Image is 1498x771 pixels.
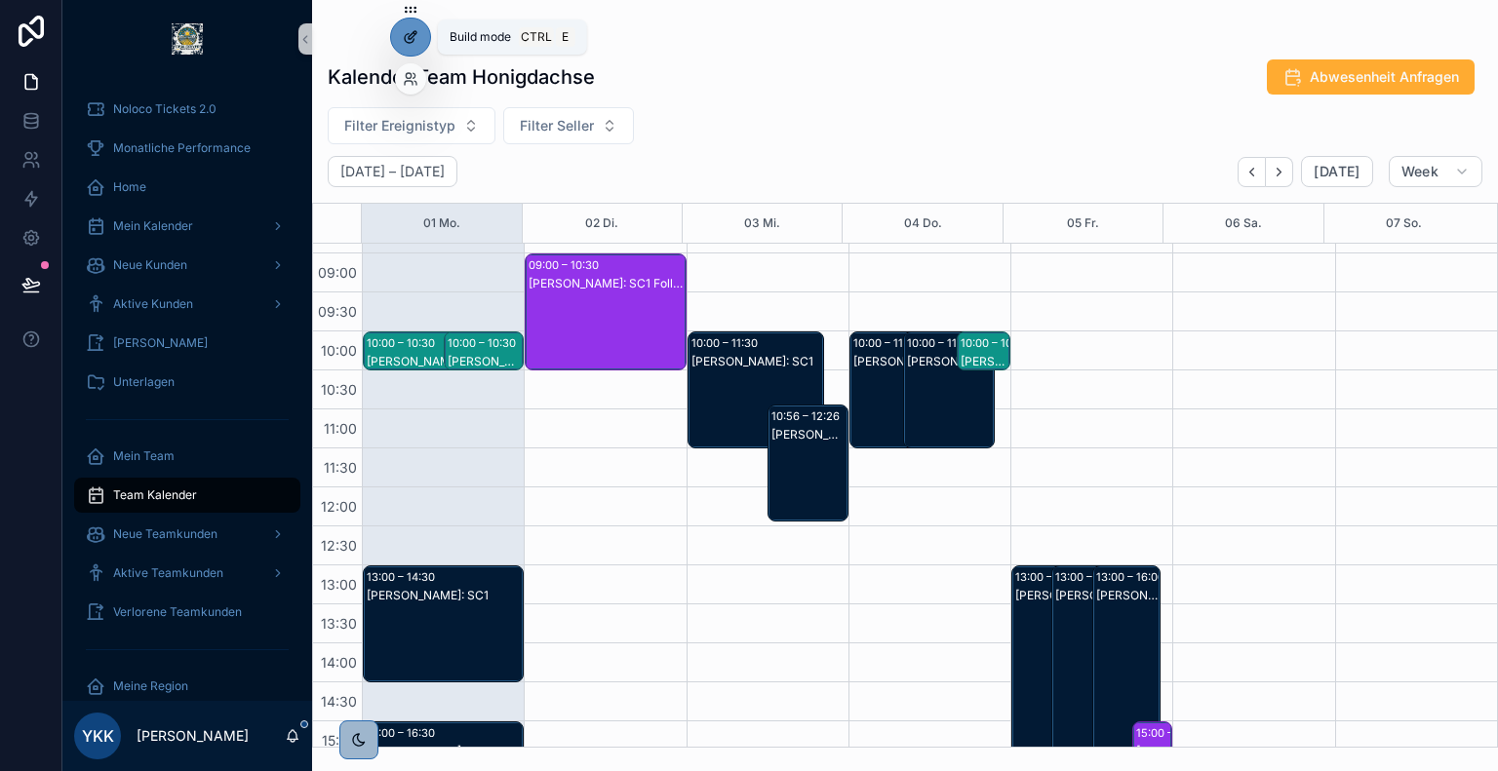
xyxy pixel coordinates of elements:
[319,420,362,437] span: 11:00
[1096,588,1159,603] div: [PERSON_NAME]: All Hands Blocker
[113,218,193,234] span: Mein Kalender
[1401,163,1439,180] span: Week
[1314,163,1360,180] span: [DATE]
[113,101,217,117] span: Noloco Tickets 2.0
[367,723,440,743] div: 15:00 – 16:30
[74,439,300,474] a: Mein Team
[771,406,845,426] div: 10:56 – 12:26
[316,342,362,359] span: 10:00
[961,333,1034,353] div: 10:00 – 10:30
[74,517,300,552] a: Neue Teamkunden
[1096,567,1169,587] div: 13:00 – 16:00
[853,354,939,369] div: [PERSON_NAME]: SC1
[526,254,685,369] div: 09:00 – 10:30[PERSON_NAME]: SC1 Follow Up
[1015,588,1078,603] div: [PERSON_NAME]: All Hands Blocker
[1238,157,1266,187] button: Back
[113,335,208,351] span: [PERSON_NAME]
[558,29,573,45] span: E
[1310,67,1459,87] span: Abwesenheit Anfragen
[74,287,300,322] a: Aktive Kunden
[958,332,1009,369] div: 10:00 – 10:30[PERSON_NAME]: SC2 Follow Up
[1389,156,1482,187] button: Week
[113,448,175,464] span: Mein Team
[316,693,362,710] span: 14:30
[316,654,362,671] span: 14:00
[364,566,523,681] div: 13:00 – 14:30[PERSON_NAME]: SC1
[367,354,497,369] div: [PERSON_NAME]: SC2 Follow Up
[113,487,197,503] span: Team Kalender
[907,333,978,353] div: 10:00 – 11:30
[904,332,994,447] div: 10:00 – 11:30[PERSON_NAME]: SC1
[423,204,460,243] button: 01 Mo.
[529,276,684,291] div: [PERSON_NAME]: SC1 Follow Up
[1301,156,1372,187] button: [DATE]
[74,170,300,205] a: Home
[1267,59,1475,95] button: Abwesenheit Anfragen
[904,204,942,243] button: 04 Do.
[328,107,495,144] button: Select Button
[529,255,604,275] div: 09:00 – 10:30
[74,248,300,283] a: Neue Kunden
[1015,567,1088,587] div: 13:00 – 16:00
[1067,204,1099,243] button: 05 Fr.
[1133,722,1171,759] div: 15:00 – 15:30[PERSON_NAME]: SC1 Follow Up
[520,116,594,135] span: Filter Seller
[961,354,1008,369] div: [PERSON_NAME]: SC2 Follow Up
[585,204,618,243] button: 02 Di.
[1386,204,1422,243] button: 07 So.
[367,588,522,603] div: [PERSON_NAME]: SC1
[319,459,362,476] span: 11:30
[853,333,925,353] div: 10:00 – 11:30
[1266,157,1293,187] button: Next
[450,29,511,45] span: Build mode
[74,209,300,244] a: Mein Kalender
[367,744,522,759] div: [PERSON_NAME]: SC1
[328,63,595,91] h1: Kalender Team Honigdachse
[771,427,847,443] div: [PERSON_NAME]: SC1
[316,381,362,398] span: 10:30
[113,604,242,620] span: Verlorene Teamkunden
[316,498,362,515] span: 12:00
[82,724,114,748] span: YKK
[448,333,521,353] div: 10:00 – 10:30
[316,615,362,632] span: 13:30
[1055,567,1128,587] div: 13:00 – 16:00
[850,332,940,447] div: 10:00 – 11:30[PERSON_NAME]: SC1
[113,526,217,542] span: Neue Teamkunden
[691,354,822,369] div: [PERSON_NAME]: SC1
[907,354,993,369] div: [PERSON_NAME]: SC1
[744,204,780,243] button: 03 Mi.
[1225,204,1262,243] button: 06 Sa.
[316,537,362,554] span: 12:30
[344,116,455,135] span: Filter Ereignistyp
[769,405,848,520] div: 10:56 – 12:26[PERSON_NAME]: SC1
[113,565,223,581] span: Aktive Teamkunden
[313,303,362,320] span: 09:30
[74,595,300,630] a: Verlorene Teamkunden
[113,257,187,273] span: Neue Kunden
[1055,588,1118,603] div: [PERSON_NAME]: All Hands Blocker
[74,478,300,513] a: Team Kalender
[448,354,523,369] div: [PERSON_NAME]: SC1 Follow Up
[689,332,823,447] div: 10:00 – 11:30[PERSON_NAME]: SC1
[172,23,203,55] img: App logo
[74,92,300,127] a: Noloco Tickets 2.0
[445,332,524,369] div: 10:00 – 10:30[PERSON_NAME]: SC1 Follow Up
[74,556,300,591] a: Aktive Teamkunden
[62,78,312,701] div: scrollable content
[1136,723,1209,743] div: 15:00 – 15:30
[74,326,300,361] a: [PERSON_NAME]
[137,726,249,746] p: [PERSON_NAME]
[113,179,146,195] span: Home
[364,332,498,369] div: 10:00 – 10:30[PERSON_NAME]: SC2 Follow Up
[340,162,445,181] h2: [DATE] – [DATE]
[503,107,634,144] button: Select Button
[1136,744,1170,759] div: [PERSON_NAME]: SC1 Follow Up
[313,264,362,281] span: 09:00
